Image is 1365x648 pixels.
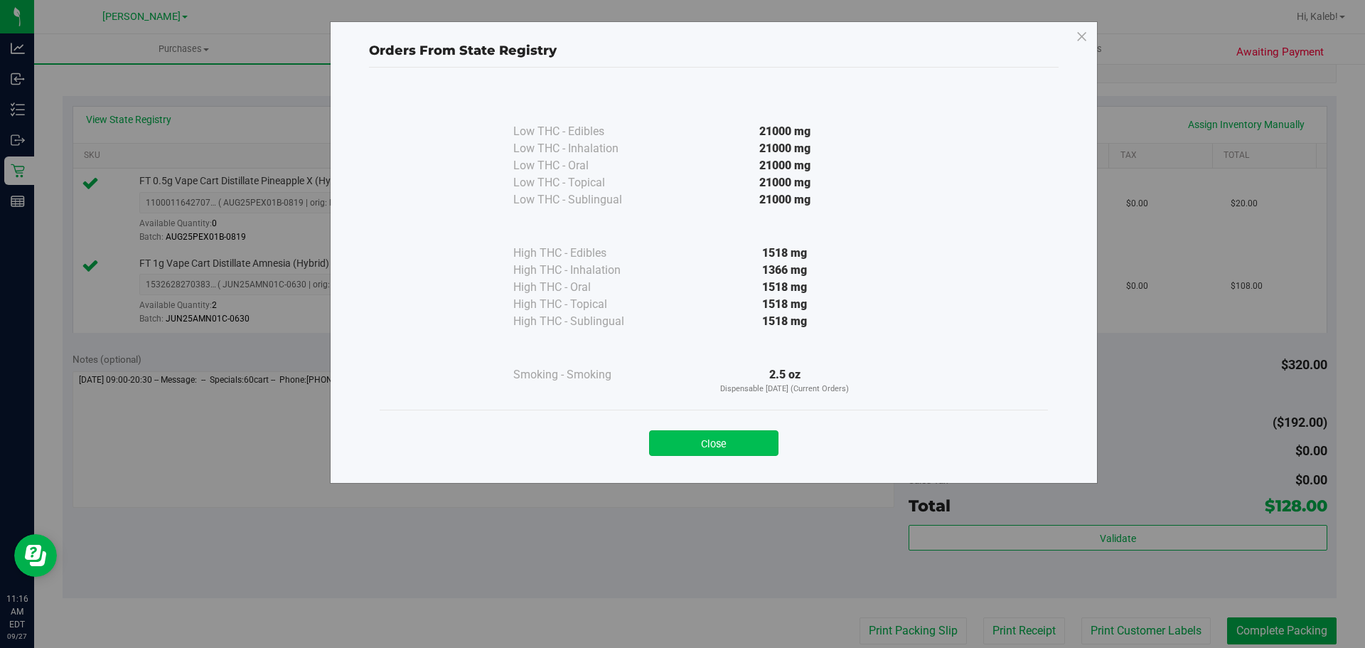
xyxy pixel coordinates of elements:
div: 21000 mg [655,191,914,208]
div: High THC - Sublingual [513,313,655,330]
div: 1518 mg [655,313,914,330]
div: 21000 mg [655,140,914,157]
div: High THC - Topical [513,296,655,313]
div: Low THC - Inhalation [513,140,655,157]
div: 21000 mg [655,174,914,191]
span: Orders From State Registry [369,43,557,58]
div: 1366 mg [655,262,914,279]
div: 21000 mg [655,157,914,174]
div: Low THC - Edibles [513,123,655,140]
div: Low THC - Oral [513,157,655,174]
div: 1518 mg [655,296,914,313]
div: 2.5 oz [655,366,914,395]
p: Dispensable [DATE] (Current Orders) [655,383,914,395]
div: High THC - Oral [513,279,655,296]
iframe: Resource center [14,534,57,577]
button: Close [649,430,778,456]
div: High THC - Inhalation [513,262,655,279]
div: Low THC - Topical [513,174,655,191]
div: 21000 mg [655,123,914,140]
div: 1518 mg [655,279,914,296]
div: High THC - Edibles [513,245,655,262]
div: Low THC - Sublingual [513,191,655,208]
div: Smoking - Smoking [513,366,655,383]
div: 1518 mg [655,245,914,262]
